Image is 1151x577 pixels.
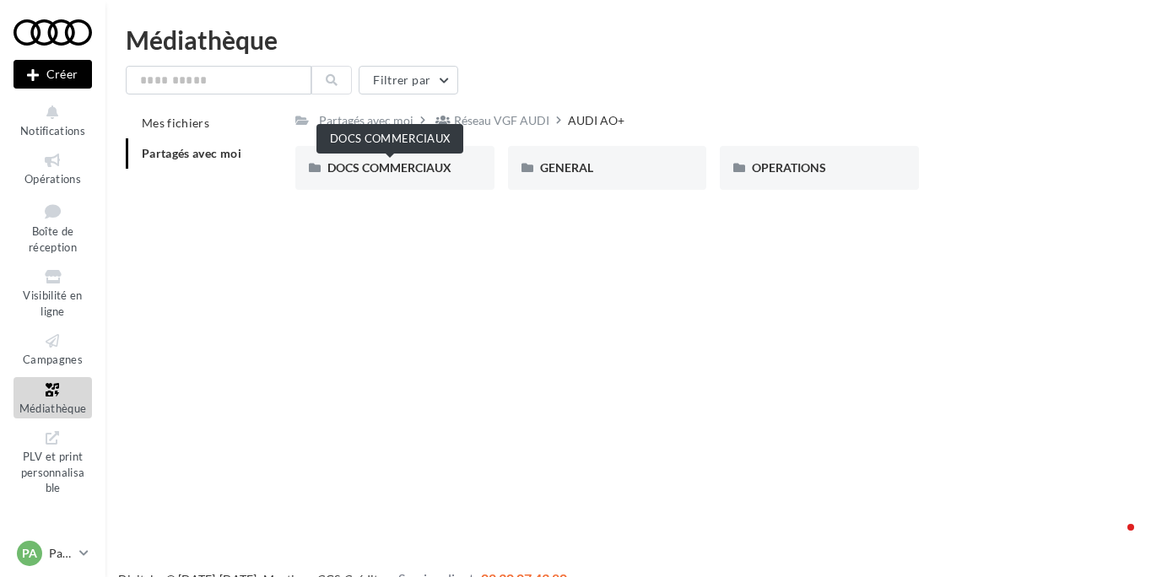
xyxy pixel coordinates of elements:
[126,27,1131,52] div: Médiathèque
[49,545,73,562] p: Partenaire Audi
[752,160,826,175] span: OPERATIONS
[21,446,85,494] span: PLV et print personnalisable
[316,124,463,154] div: DOCS COMMERCIAUX
[327,160,451,175] span: DOCS COMMERCIAUX
[14,425,92,499] a: PLV et print personnalisable
[23,288,82,318] span: Visibilité en ligne
[14,60,92,89] button: Créer
[1094,520,1134,560] iframe: Intercom live chat
[454,112,549,129] div: Réseau VGF AUDI
[14,197,92,258] a: Boîte de réception
[319,112,413,129] div: Partagés avec moi
[24,172,81,186] span: Opérations
[14,328,92,369] a: Campagnes
[142,116,209,130] span: Mes fichiers
[29,224,77,254] span: Boîte de réception
[20,124,85,138] span: Notifications
[14,60,92,89] div: Nouvelle campagne
[568,112,624,129] div: AUDI AO+
[23,353,83,366] span: Campagnes
[540,160,593,175] span: GENERAL
[19,402,87,415] span: Médiathèque
[359,66,458,94] button: Filtrer par
[14,264,92,321] a: Visibilité en ligne
[14,537,92,569] a: PA Partenaire Audi
[14,148,92,189] a: Opérations
[14,377,92,418] a: Médiathèque
[14,100,92,141] button: Notifications
[142,146,241,160] span: Partagés avec moi
[22,545,37,562] span: PA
